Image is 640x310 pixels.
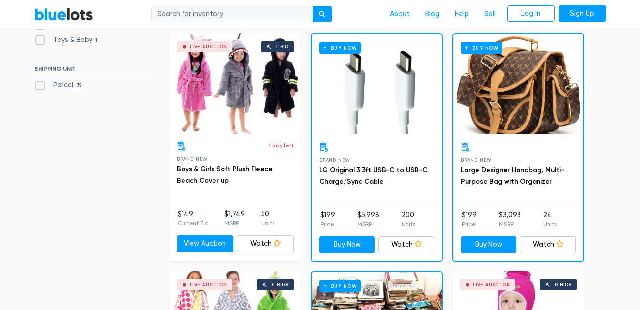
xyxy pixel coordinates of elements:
h6: Buy Now [319,42,361,54]
p: 1 day left [269,141,294,150]
span: Brand New [177,156,208,162]
a: Sell [477,5,503,23]
span: Brand New [319,157,350,163]
li: $1,749 [224,209,245,228]
a: View Auction [177,235,234,252]
span: 39 [73,82,85,90]
div: Live Auction [190,44,227,49]
li: $199 [462,210,477,229]
div: 1 bid [276,44,289,49]
a: Watch [378,236,434,253]
p: Price [320,220,335,228]
a: Boys & Girls Soft Plush Fleece Beach Cover up [177,165,273,185]
li: 24 [543,210,557,229]
p: Units [261,219,274,227]
a: Watch [520,236,576,253]
div: Live Auction [473,282,510,287]
p: MSRP [357,220,379,228]
li: 50 [261,209,274,228]
a: BlueLots [34,7,93,21]
a: Buy Now [319,236,375,253]
li: $199 [320,210,335,229]
a: Buy Now [461,236,517,253]
p: MSRP [224,219,245,227]
span: 1 [92,37,101,44]
li: $3,093 [499,210,521,229]
a: Watch [237,235,294,252]
a: Log In [507,5,555,22]
a: About [382,5,417,23]
a: Live Auction 1 bid [169,33,301,134]
p: MSRP [499,220,521,228]
p: Units [543,220,557,228]
div: Live Auction [190,282,227,287]
a: Buy Now [312,34,442,134]
li: 200 [402,210,415,229]
a: Blog [417,5,447,23]
div: 0 bids [272,282,289,287]
p: Price [462,220,477,228]
div: 0 bids [555,282,572,287]
a: Help [447,5,477,23]
p: Current Bid [178,219,209,227]
a: LG Original 3.3ft USB-C to USB-C Charge/Sync Cable [319,166,427,186]
h6: Buy Now [319,280,361,292]
h6: SHIPPING UNIT [34,65,148,76]
li: $5,998 [357,210,379,229]
a: Buy Now [453,34,583,134]
h6: Buy Now [461,42,502,54]
label: Parcel [34,80,85,91]
label: Toys & Baby [34,35,101,45]
a: Sign Up [559,5,606,22]
p: Units [402,220,415,228]
span: Brand New [461,157,492,163]
li: $149 [178,209,209,228]
a: Large Designer Handbag, Multi-Purpose Bag with Organizer [461,166,564,186]
input: Search for inventory [151,6,313,23]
